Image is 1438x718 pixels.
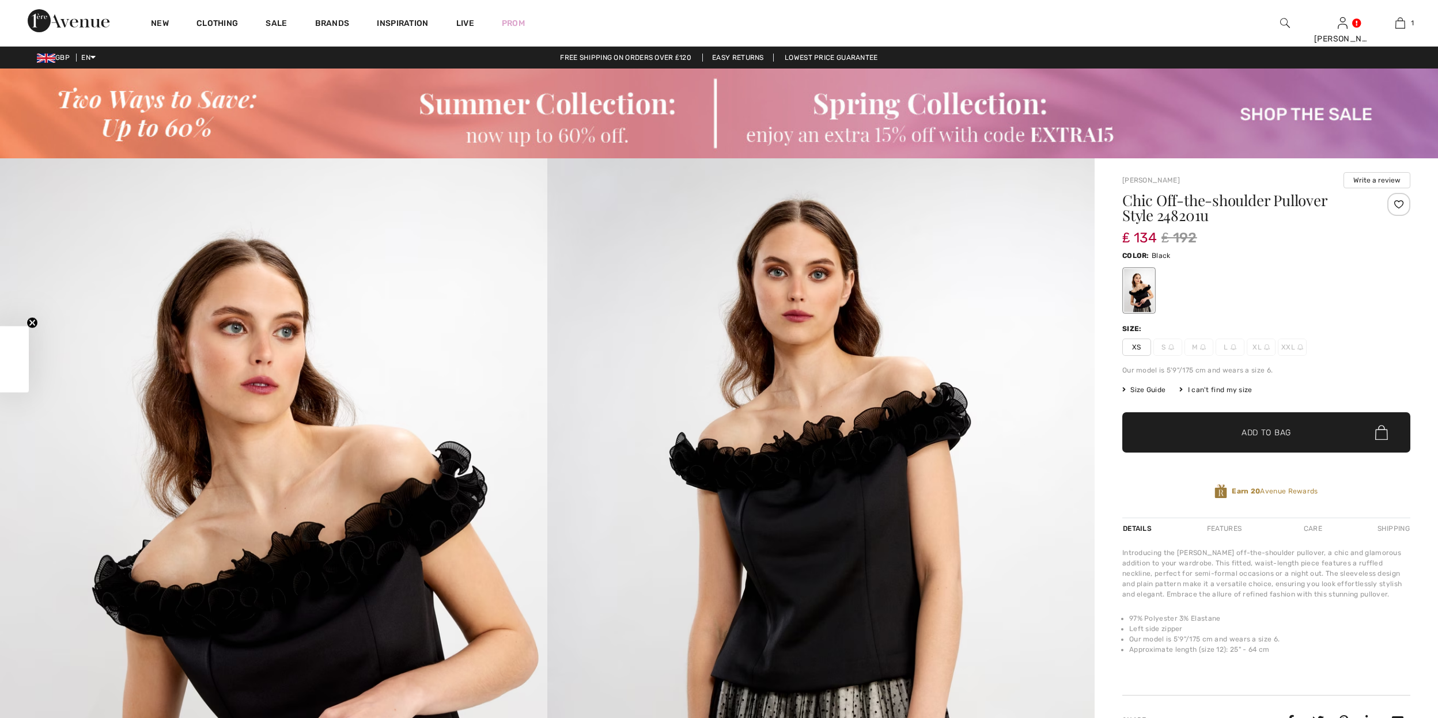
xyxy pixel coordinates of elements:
img: UK Pound [37,54,55,63]
span: Black [1152,252,1171,260]
a: New [151,18,169,31]
a: 1 [1372,16,1428,30]
span: 1 [1411,18,1414,28]
h1: Chic Off-the-shoulder Pullover Style 248201u [1122,193,1363,223]
div: Our model is 5'9"/175 cm and wears a size 6. [1122,365,1410,375]
span: XL [1247,339,1276,356]
img: ring-m.svg [1297,344,1303,350]
a: Free shipping on orders over ₤120 [551,54,701,62]
img: ring-m.svg [1264,344,1270,350]
button: Write a review [1344,172,1410,188]
a: Clothing [196,18,238,31]
div: Details [1122,518,1155,539]
div: Care [1294,518,1332,539]
a: Easy Returns [702,54,774,62]
span: Color: [1122,252,1149,260]
li: Left side zipper [1129,624,1410,634]
div: I can't find my size [1179,385,1252,395]
span: GBP [37,54,74,62]
span: L [1216,339,1244,356]
div: [PERSON_NAME] [1314,33,1371,45]
span: Add to Bag [1242,427,1291,439]
img: ring-m.svg [1200,344,1206,350]
img: Bag.svg [1375,425,1388,440]
img: My Bag [1395,16,1405,30]
button: Close teaser [27,317,38,328]
img: Avenue Rewards [1214,484,1227,499]
li: 97% Polyester 3% Elastane [1129,613,1410,624]
div: Black [1124,269,1154,312]
strong: Earn 20 [1232,487,1260,495]
a: Prom [502,17,525,29]
a: Sale [266,18,287,31]
a: Live [456,17,474,29]
span: M [1185,339,1213,356]
li: Our model is 5'9"/175 cm and wears a size 6. [1129,634,1410,644]
div: Size: [1122,324,1144,334]
img: ring-m.svg [1168,344,1174,350]
li: Approximate length (size 12): 25" - 64 cm [1129,644,1410,655]
div: Introducing the [PERSON_NAME] off-the-shoulder pullover, a chic and glamorous addition to your wa... [1122,548,1410,599]
span: ₤ 134 [1122,218,1157,246]
img: search the website [1280,16,1290,30]
span: XXL [1278,339,1307,356]
span: EN [81,54,96,62]
button: Add to Bag [1122,412,1410,453]
img: My Info [1338,16,1348,30]
span: Inspiration [377,18,428,31]
img: ring-m.svg [1231,344,1236,350]
a: [PERSON_NAME] [1122,176,1180,184]
div: Shipping [1375,518,1410,539]
span: XS [1122,339,1151,356]
span: Avenue Rewards [1232,486,1318,496]
span: S [1153,339,1182,356]
a: Brands [315,18,350,31]
span: Size Guide [1122,385,1165,395]
a: Sign In [1338,17,1348,28]
a: Lowest Price Guarantee [775,54,887,62]
div: Features [1197,518,1251,539]
img: 1ère Avenue [28,9,109,32]
span: ₤ 192 [1161,227,1197,248]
